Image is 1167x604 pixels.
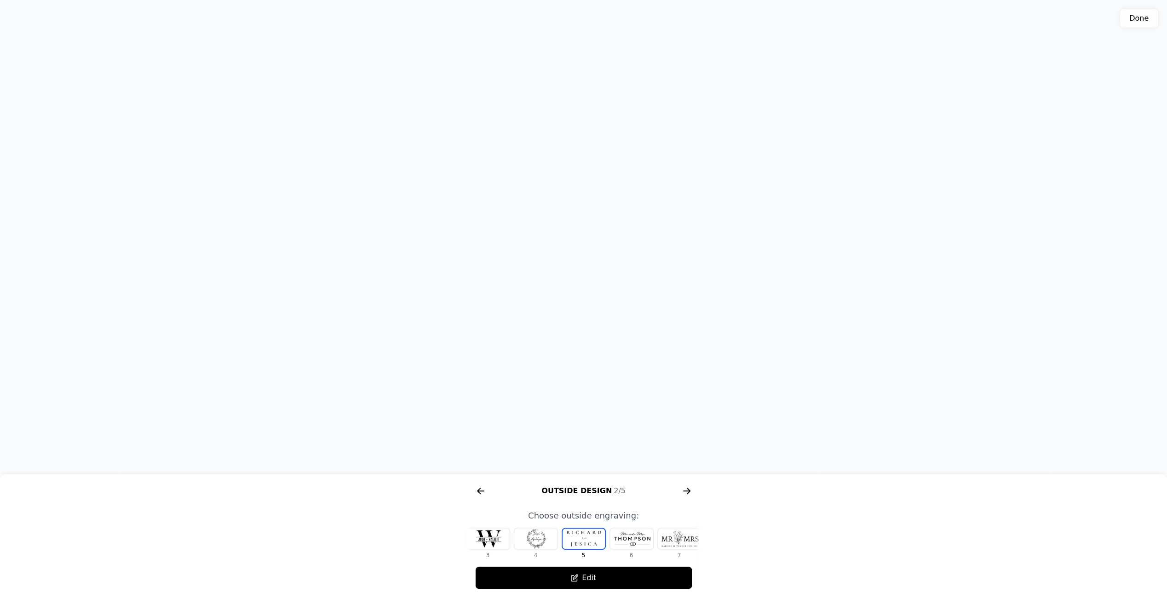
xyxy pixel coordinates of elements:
button: Done [1120,9,1158,28]
div: 4 [514,552,558,559]
div: Outside Design [466,484,701,498]
button: Edit [475,566,692,589]
div: 7 [657,552,701,559]
span: 2/5 [614,486,626,495]
svg: arrow right short [473,484,488,498]
div: 6 [609,552,654,559]
span: Choose outside engraving: [528,511,639,520]
div: 3 [466,552,510,559]
div: 5 [562,552,606,559]
svg: arrow right short [679,484,694,498]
